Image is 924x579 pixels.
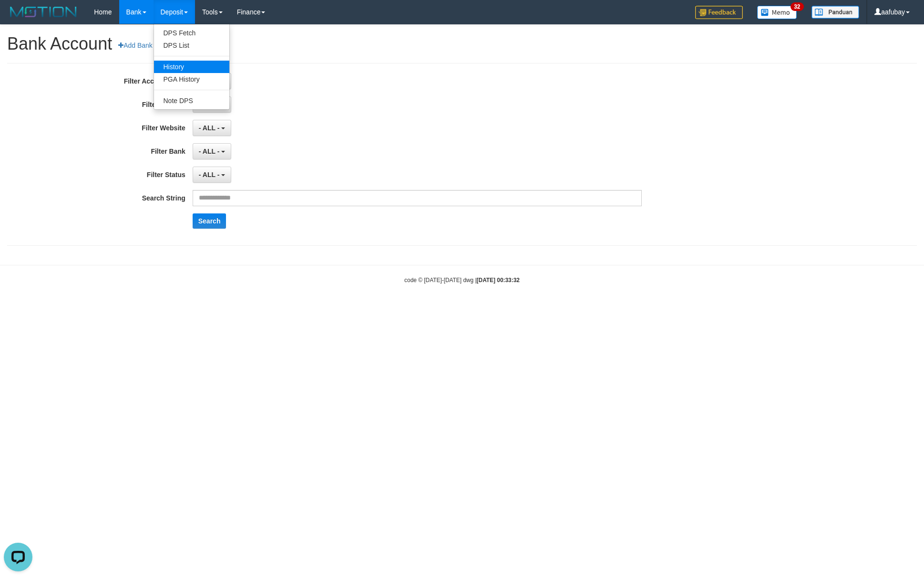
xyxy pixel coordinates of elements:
[154,73,229,85] a: PGA History
[404,277,520,284] small: code © [DATE]-[DATE] dwg |
[7,5,80,19] img: MOTION_logo.png
[4,4,32,32] button: Open LiveChat chat widget
[193,120,231,136] button: - ALL -
[477,277,520,284] strong: [DATE] 00:33:32
[154,39,229,52] a: DPS List
[695,6,743,19] img: Feedback.jpg
[791,2,803,11] span: 32
[154,61,229,73] a: History
[199,171,220,179] span: - ALL -
[193,167,231,183] button: - ALL -
[757,6,797,19] img: Button%20Memo.svg
[154,27,229,39] a: DPS Fetch
[193,213,226,229] button: Search
[154,95,229,107] a: Note DPS
[112,37,184,53] a: Add Bank Account
[7,34,917,53] h1: Bank Account
[193,143,231,159] button: - ALL -
[199,124,220,132] span: - ALL -
[199,147,220,155] span: - ALL -
[811,6,859,19] img: panduan.png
